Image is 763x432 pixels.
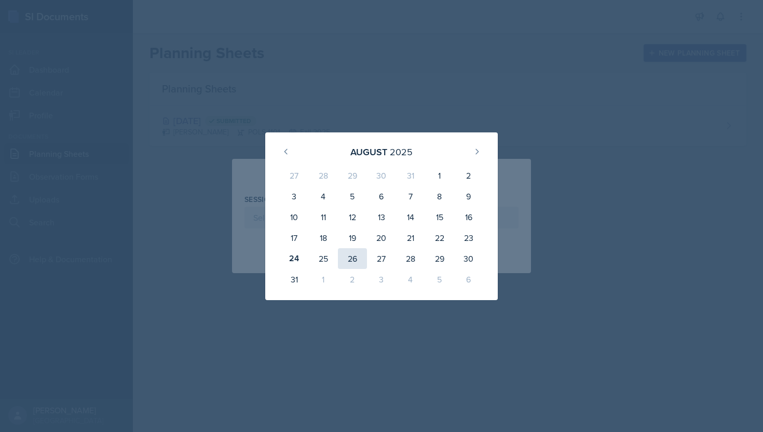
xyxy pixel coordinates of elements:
[396,248,425,269] div: 28
[425,227,454,248] div: 22
[309,165,338,186] div: 28
[350,145,387,159] div: August
[390,145,413,159] div: 2025
[338,207,367,227] div: 12
[338,227,367,248] div: 19
[309,248,338,269] div: 25
[338,165,367,186] div: 29
[280,269,309,290] div: 31
[280,248,309,269] div: 24
[338,269,367,290] div: 2
[396,207,425,227] div: 14
[454,248,483,269] div: 30
[396,227,425,248] div: 21
[454,269,483,290] div: 6
[367,165,396,186] div: 30
[396,269,425,290] div: 4
[367,207,396,227] div: 13
[425,269,454,290] div: 5
[309,186,338,207] div: 4
[425,207,454,227] div: 15
[425,186,454,207] div: 8
[367,227,396,248] div: 20
[309,269,338,290] div: 1
[425,248,454,269] div: 29
[280,207,309,227] div: 10
[338,248,367,269] div: 26
[425,165,454,186] div: 1
[338,186,367,207] div: 5
[367,269,396,290] div: 3
[396,186,425,207] div: 7
[280,227,309,248] div: 17
[367,186,396,207] div: 6
[309,227,338,248] div: 18
[454,227,483,248] div: 23
[367,248,396,269] div: 27
[280,186,309,207] div: 3
[454,165,483,186] div: 2
[280,165,309,186] div: 27
[454,186,483,207] div: 9
[396,165,425,186] div: 31
[309,207,338,227] div: 11
[454,207,483,227] div: 16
